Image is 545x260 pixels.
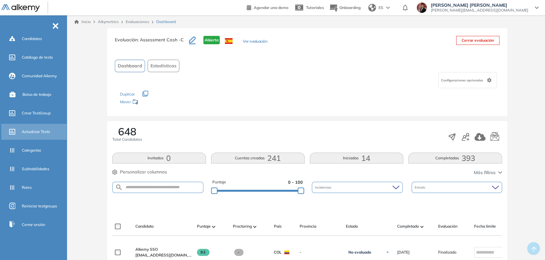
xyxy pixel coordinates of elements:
span: Dashboard [118,63,142,69]
span: ES [379,5,383,11]
a: Evaluaciones [126,19,149,24]
span: Proctoring [233,223,252,229]
div: Configuraciones opcionales [438,72,497,88]
span: Cerrar sesión [22,222,45,228]
img: SEARCH_ALT [115,183,123,191]
span: Configuraciones opcionales [441,78,484,83]
h3: Evaluación [115,36,189,49]
span: 93 [197,249,209,256]
span: [EMAIL_ADDRESS][DOMAIN_NAME] [135,252,192,258]
span: Estado [346,223,358,229]
a: Agendar una demo [247,3,288,11]
a: Inicio [74,19,91,25]
span: Categorías [22,147,41,153]
div: Incidencias [312,182,402,193]
button: Invitados0 [112,153,206,164]
span: Finalizado [438,249,456,255]
span: 648 [118,126,136,137]
button: Ver evaluación [243,38,267,45]
img: world [368,4,376,12]
span: Catálogo de tests [22,55,53,60]
span: Personalizar columnas [120,169,167,175]
img: arrow [386,6,390,9]
span: Onboarding [339,5,361,10]
span: No evaluado [348,250,371,255]
span: Tutoriales [306,5,324,10]
span: Roles [22,185,32,190]
span: Puntaje [197,223,211,229]
span: Incidencias [315,185,333,190]
span: Alkymetrics [98,19,119,24]
span: Estadísticas [150,63,176,69]
span: 0 - 100 [288,179,303,185]
img: [missing "en.ARROW_ALT" translation] [253,226,256,228]
button: Estadísticas [148,60,179,72]
span: [PERSON_NAME][EMAIL_ADDRESS][DOMAIN_NAME] [431,8,528,13]
span: Evaluación [438,223,457,229]
div: Estado [412,182,502,193]
button: Personalizar columnas [112,169,167,175]
span: Más filtros [474,169,496,176]
span: Comunidad Alkemy [22,73,57,79]
button: Más filtros [474,169,502,176]
span: Fecha límite [474,223,496,229]
button: Onboarding [329,1,361,15]
span: Abierta [203,36,220,44]
span: - [300,249,341,255]
span: Total Candidatos [112,137,142,142]
img: [missing "en.ARROW_ALT" translation] [420,226,423,228]
img: Logo [1,4,40,12]
img: [missing "en.ARROW_ALT" translation] [212,226,215,228]
span: Candidato [135,223,154,229]
span: COL [274,249,282,255]
span: Reiniciar testgroups [22,203,57,209]
span: Agendar una demo [254,5,288,10]
span: Candidatos [22,36,42,42]
button: Cerrar evaluación [456,36,499,45]
span: Puntaje [212,179,226,185]
img: ESP [225,38,233,44]
img: Ícono de flecha [386,250,389,254]
span: Alkemy SSO [135,247,158,252]
a: Alkemy SSO [135,247,192,252]
span: País [274,223,282,229]
span: Bolsa de trabajo [22,92,51,97]
span: [DATE] [397,249,410,255]
button: Iniciadas14 [310,153,404,164]
span: [PERSON_NAME] [PERSON_NAME] [431,3,528,8]
span: Estado [415,185,427,190]
span: Subhabilidades [22,166,49,172]
button: Completadas393 [408,153,502,164]
img: COL [284,250,289,254]
span: Duplicar [120,92,135,96]
span: Actualizar Tests [22,129,50,135]
div: Mover [120,96,184,108]
span: : Assessment Cash -C [138,37,184,43]
span: Dashboard [156,19,176,25]
span: Crear TestGroup [22,110,51,116]
span: Provincia [300,223,316,229]
span: Completado [397,223,419,229]
span: - [234,249,243,256]
button: Cuentas creadas241 [211,153,305,164]
button: Dashboard [115,60,145,72]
